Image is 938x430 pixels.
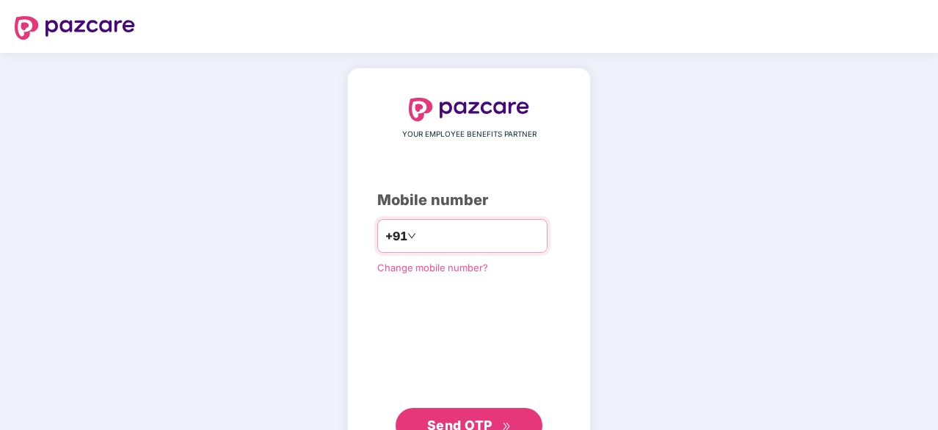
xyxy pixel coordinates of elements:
span: +91 [385,227,407,246]
span: YOUR EMPLOYEE BENEFITS PARTNER [402,129,537,140]
div: Mobile number [377,189,561,212]
a: Change mobile number? [377,262,488,273]
img: logo [15,16,135,40]
span: down [407,232,416,240]
img: logo [409,98,529,121]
